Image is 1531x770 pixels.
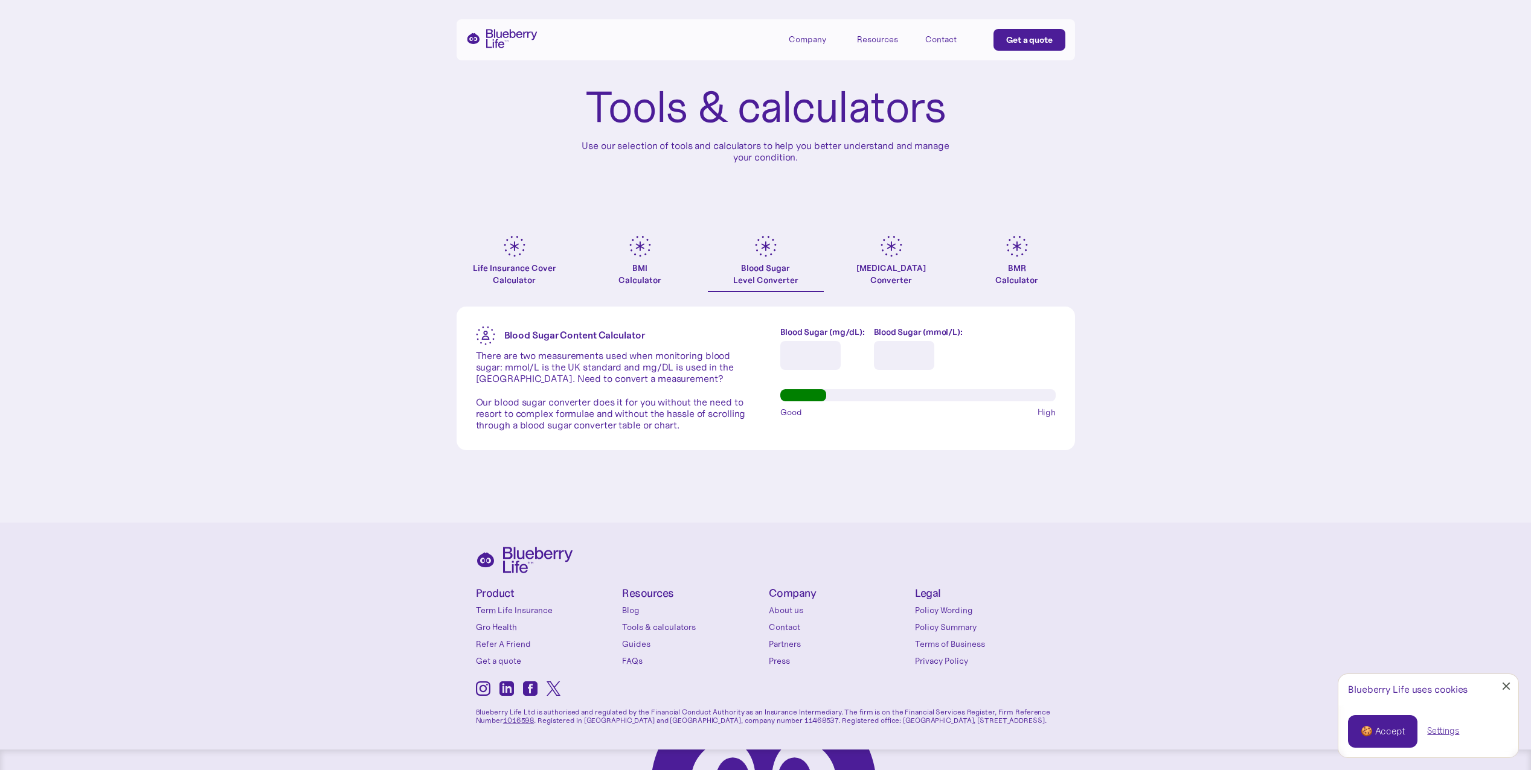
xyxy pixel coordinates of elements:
[457,235,573,292] a: Life Insurance Cover Calculator
[457,262,573,286] div: Life Insurance Cover Calculator
[915,588,1056,599] h4: Legal
[993,29,1065,51] a: Get a quote
[1038,406,1056,418] span: High
[1006,34,1053,46] div: Get a quote
[1348,684,1509,695] div: Blueberry Life uses cookies
[585,84,946,130] h1: Tools & calculators
[476,604,617,616] a: Term Life Insurance
[780,406,802,418] span: Good
[476,638,617,650] a: Refer A Friend
[789,34,826,45] div: Company
[476,350,751,431] p: There are two measurements used when monitoring blood sugar: mmol/L is the UK standard and mg/DL ...
[874,326,963,338] label: Blood Sugar (mmol/L):
[769,621,910,633] a: Contact
[733,262,798,286] div: Blood Sugar Level Converter
[476,655,617,667] a: Get a quote
[1361,725,1405,738] div: 🍪 Accept
[1494,674,1518,698] a: Close Cookie Popup
[915,638,1056,650] a: Terms of Business
[622,588,763,599] h4: Resources
[1348,715,1417,748] a: 🍪 Accept
[618,262,661,286] div: BMI Calculator
[769,655,910,667] a: Press
[466,29,538,48] a: home
[857,29,911,49] div: Resources
[769,604,910,616] a: About us
[915,621,1056,633] a: Policy Summary
[995,262,1038,286] div: BMR Calculator
[857,34,898,45] div: Resources
[769,588,910,599] h4: Company
[833,235,949,292] a: [MEDICAL_DATA]Converter
[959,235,1075,292] a: BMRCalculator
[476,588,617,599] h4: Product
[503,716,534,725] a: 1016598
[476,621,617,633] a: Gro Health
[476,699,1056,725] p: Blueberry Life Ltd is authorised and regulated by the Financial Conduct Authority as an Insurance...
[622,655,763,667] a: FAQs
[789,29,843,49] div: Company
[622,604,763,616] a: Blog
[856,262,926,286] div: [MEDICAL_DATA] Converter
[622,621,763,633] a: Tools & calculators
[582,235,698,292] a: BMICalculator
[925,29,980,49] a: Contact
[915,604,1056,616] a: Policy Wording
[925,34,957,45] div: Contact
[622,638,763,650] a: Guides
[769,638,910,650] a: Partners
[1427,725,1459,737] a: Settings
[780,326,865,338] label: Blood Sugar (mg/dL):
[573,140,959,163] p: Use our selection of tools and calculators to help you better understand and manage your condition.
[708,235,824,292] a: Blood SugarLevel Converter
[504,329,645,341] strong: Blood Sugar Content Calculator
[915,655,1056,667] a: Privacy Policy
